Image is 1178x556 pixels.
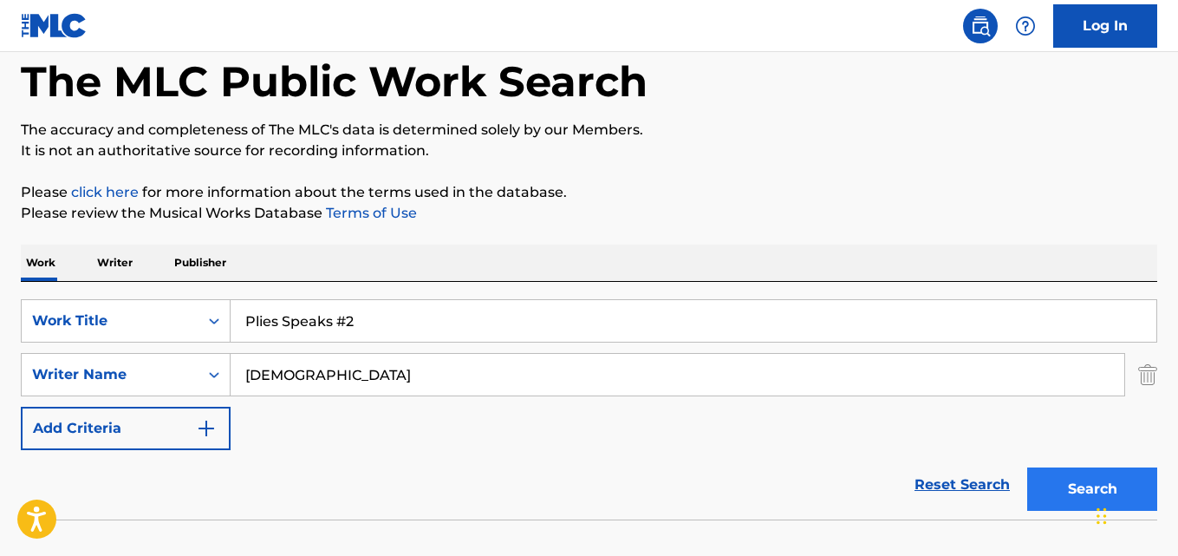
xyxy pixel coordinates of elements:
[32,311,188,331] div: Work Title
[21,245,61,281] p: Work
[196,418,217,439] img: 9d2ae6d4665cec9f34b9.svg
[21,182,1157,203] p: Please for more information about the terms used in the database.
[963,9,998,43] a: Public Search
[322,205,417,221] a: Terms of Use
[21,13,88,38] img: MLC Logo
[1027,468,1157,511] button: Search
[970,16,991,36] img: search
[906,466,1019,504] a: Reset Search
[1091,473,1178,556] iframe: Chat Widget
[21,120,1157,141] p: The accuracy and completeness of The MLC's data is determined solely by our Members.
[21,407,231,450] button: Add Criteria
[1015,16,1036,36] img: help
[21,141,1157,161] p: It is not an authoritative source for recording information.
[32,364,188,385] div: Writer Name
[21,299,1157,520] form: Search Form
[21,56,648,108] h1: The MLC Public Work Search
[1053,4,1157,48] a: Log In
[21,203,1157,224] p: Please review the Musical Works Database
[92,245,138,281] p: Writer
[169,245,231,281] p: Publisher
[1008,9,1043,43] div: Help
[1138,353,1157,396] img: Delete Criterion
[71,184,139,200] a: click here
[1097,490,1107,542] div: Drag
